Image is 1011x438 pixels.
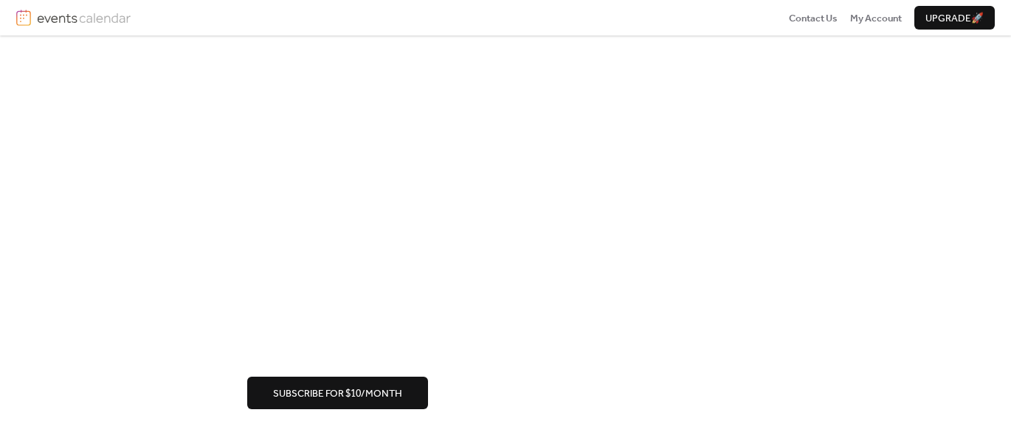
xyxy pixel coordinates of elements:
button: Upgrade🚀 [914,6,995,30]
span: Contact Us [789,11,838,26]
span: My Account [850,11,902,26]
a: My Account [850,10,902,25]
a: Contact Us [789,10,838,25]
img: logotype [37,10,131,26]
img: logo [16,10,31,26]
span: Upgrade 🚀 [925,11,984,26]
